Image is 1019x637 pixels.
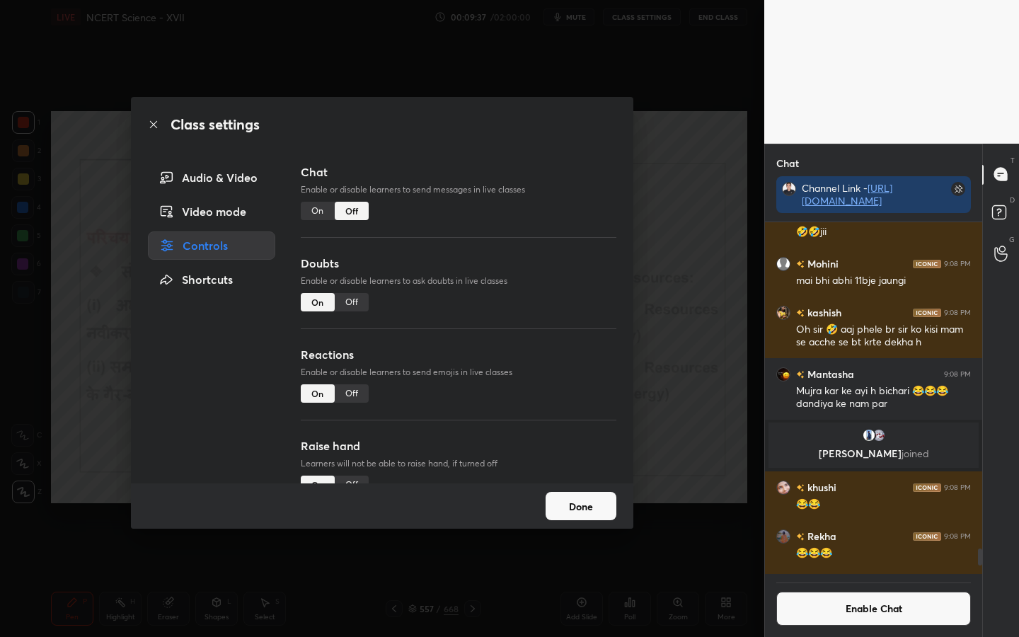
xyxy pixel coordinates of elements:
div: Channel Link - [802,182,921,207]
div: Off [335,384,369,403]
img: 02326564f6d1469fb08c19d27d793261.jpg [776,529,790,543]
img: 734383957cfb49aabbb84828e031860f.jpg [776,480,790,494]
span: joined [902,447,929,460]
div: Video mode [148,197,275,226]
img: no-rating-badge.077c3623.svg [796,484,805,492]
img: iconic-dark.1390631f.png [913,483,941,491]
div: On [301,202,335,220]
p: T [1011,155,1015,166]
img: 735abac1b3e3490492154ecbf6c65d6e.jpg [776,367,790,381]
h6: kashish [805,305,841,320]
div: Audio & Video [148,163,275,192]
h3: Chat [301,163,616,180]
p: D [1010,195,1015,205]
img: 1ef093684c93445c853c85db81e74b55.jpg [872,428,886,442]
div: Off [335,476,369,494]
img: iconic-dark.1390631f.png [913,259,941,268]
a: [URL][DOMAIN_NAME] [802,181,892,207]
div: 😂😂 [796,498,971,512]
div: mai bhi abhi 11bje jaungi [796,274,971,288]
div: Mujra kar ke ayi h bichari 😂😂😂 dandiya ke nam par [796,384,971,411]
p: Chat [765,144,810,182]
div: On [301,476,335,494]
p: Learners will not be able to raise hand, if turned off [301,457,616,470]
h3: Reactions [301,346,616,363]
div: Off [335,202,369,220]
div: 😂😂😂 [796,546,971,561]
img: default.png [776,256,790,270]
img: no-rating-badge.077c3623.svg [796,371,805,379]
div: 9:08 PM [944,369,971,378]
img: no-rating-badge.077c3623.svg [796,260,805,268]
button: Done [546,492,616,520]
h6: khushi [805,480,836,495]
div: grid [765,222,982,575]
h3: Doubts [301,255,616,272]
p: Enable or disable learners to send messages in live classes [301,183,616,196]
div: 9:08 PM [944,532,971,540]
p: G [1009,234,1015,245]
p: [PERSON_NAME] [777,448,970,459]
h6: Rekha [805,529,836,544]
img: no-rating-badge.077c3623.svg [796,533,805,541]
div: On [301,293,335,311]
img: no-rating-badge.077c3623.svg [796,309,805,317]
div: Oh sir 🤣 aaj phele br sir ko kisi mam se acche se bt krte dekha h [796,323,971,350]
div: Off [335,293,369,311]
h6: Mohini [805,256,839,271]
p: Enable or disable learners to ask doubts in live classes [301,275,616,287]
div: 9:08 PM [944,308,971,316]
img: 3 [862,428,876,442]
div: 🤣🤣jii [796,225,971,239]
img: iconic-dark.1390631f.png [913,308,941,316]
h2: Class settings [171,114,260,135]
div: 9:08 PM [944,483,971,491]
img: 1e732f47af414a769359529a644e0368.jpg [776,305,790,319]
h6: Mantasha [805,367,854,381]
img: 09a1bb633dd249f2a2c8cf568a24d1b1.jpg [782,182,796,196]
h3: Raise hand [301,437,616,454]
div: On [301,384,335,403]
div: 9:08 PM [944,259,971,268]
div: Shortcuts [148,265,275,294]
img: iconic-dark.1390631f.png [913,532,941,540]
button: Enable Chat [776,592,971,626]
p: Enable or disable learners to send emojis in live classes [301,366,616,379]
div: Controls [148,231,275,260]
